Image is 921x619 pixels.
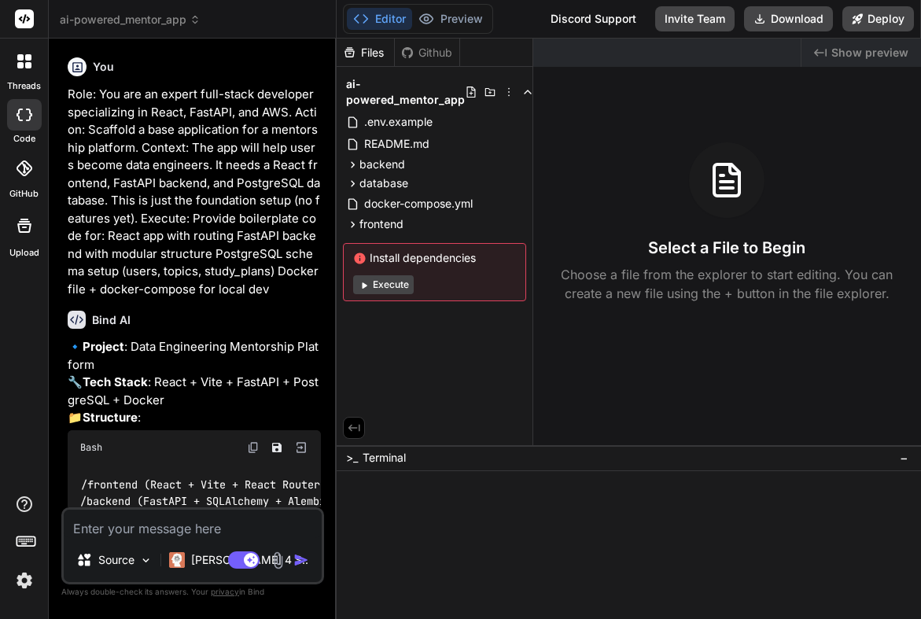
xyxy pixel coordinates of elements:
img: attachment [269,551,287,569]
button: Download [744,6,833,31]
span: README.md [363,134,431,153]
label: threads [7,79,41,93]
img: copy [247,441,260,454]
label: GitHub [9,187,39,201]
h3: Select a File to Begin [648,237,805,259]
span: database [359,175,408,191]
span: >_ [346,450,358,466]
span: .env.example [363,112,434,131]
button: Execute [353,275,414,294]
img: icon [293,552,309,568]
strong: Project [83,339,124,354]
span: Bash [80,441,102,454]
p: [PERSON_NAME] 4 S.. [191,552,308,568]
p: Choose a file from the explorer to start editing. You can create a new file using the + button in... [551,265,903,303]
p: Always double-check its answers. Your in Bind [61,584,324,599]
label: Upload [9,246,39,260]
span: ai-powered_mentor_app [346,76,465,108]
strong: Structure [83,410,138,425]
p: 🔹 : Data Engineering Mentorship Platform 🔧 : React + Vite + FastAPI + PostgreSQL + Docker 📁 : [68,338,321,427]
span: Install dependencies [353,250,516,266]
button: Deploy [842,6,914,31]
button: Preview [412,8,489,30]
p: Role: You are an expert full-stack developer specializing in React, FastAPI, and AWS. Action: Sca... [68,86,321,298]
button: Invite Team [655,6,735,31]
span: docker-compose.yml [363,194,474,213]
label: code [13,132,35,146]
img: Claude 4 Sonnet [169,552,185,568]
button: Save file [266,437,288,459]
span: backend [359,157,405,172]
h6: Bind AI [92,312,131,328]
span: Show preview [831,45,908,61]
span: − [900,450,908,466]
p: Source [98,552,134,568]
img: Open in Browser [294,440,308,455]
button: − [897,445,912,470]
button: Editor [347,8,412,30]
div: Github [395,45,459,61]
span: frontend [359,216,403,232]
span: Terminal [363,450,406,466]
code: /frontend (React + Vite + React Router) /backend (FastAPI + SQLAlchemy + Alembic) /database (Post... [80,477,338,541]
img: Pick Models [139,554,153,567]
div: Files [337,45,394,61]
img: settings [11,567,38,594]
span: privacy [211,587,239,596]
h6: You [93,59,114,75]
strong: Tech Stack [83,374,148,389]
span: ai-powered_mentor_app [60,12,201,28]
div: Discord Support [541,6,646,31]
